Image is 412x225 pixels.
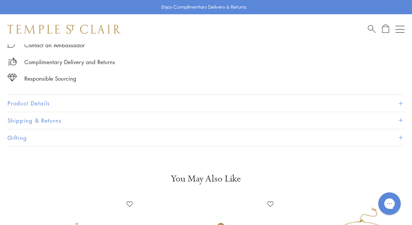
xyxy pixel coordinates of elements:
[382,24,389,34] a: Open Shopping Bag
[162,3,247,11] p: Enjoy Complimentary Delivery & Returns
[7,112,405,129] button: Shipping & Returns
[368,24,376,34] a: Search
[7,95,405,112] button: Product Details
[7,129,405,146] button: Gifting
[375,190,405,217] iframe: Gorgias live chat messenger
[19,173,393,185] h3: You May Also Like
[24,74,76,83] div: Responsible Sourcing
[396,25,405,34] button: Open navigation
[7,57,17,66] img: icon_delivery.svg
[24,40,85,50] div: Contact an Ambassador
[7,74,17,81] img: icon_sourcing.svg
[7,25,121,34] img: Temple St. Clair
[24,57,115,67] p: Complimentary Delivery and Returns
